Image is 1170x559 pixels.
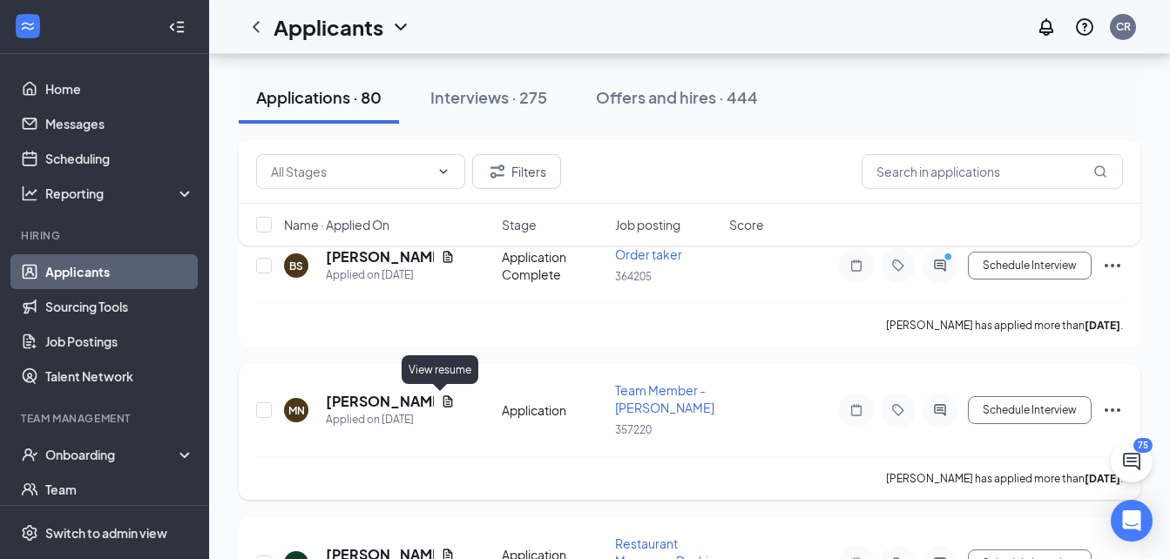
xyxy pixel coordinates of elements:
[21,524,38,542] svg: Settings
[968,252,1092,279] button: Schedule Interview
[1085,472,1120,485] b: [DATE]
[45,359,194,394] a: Talent Network
[502,216,537,233] span: Stage
[930,403,950,417] svg: ActiveChat
[1093,165,1107,178] svg: MagnifyingGlass
[596,86,758,108] div: Offers and hires · 444
[502,401,605,419] div: Application
[21,446,38,463] svg: UserCheck
[888,259,909,273] svg: Tag
[45,254,194,289] a: Applicants
[45,289,194,324] a: Sourcing Tools
[1116,19,1131,34] div: CR
[472,154,561,189] button: Filter Filters
[436,165,450,178] svg: ChevronDown
[45,524,167,542] div: Switch to admin view
[21,185,38,202] svg: Analysis
[1102,255,1123,276] svg: Ellipses
[1074,17,1095,37] svg: QuestionInfo
[430,86,547,108] div: Interviews · 275
[390,17,411,37] svg: ChevronDown
[886,318,1123,333] p: [PERSON_NAME] has applied more than .
[45,472,194,507] a: Team
[968,396,1092,424] button: Schedule Interview
[615,423,652,436] span: 357220
[886,471,1123,486] p: [PERSON_NAME] has applied more than .
[862,154,1123,189] input: Search in applications
[729,216,764,233] span: Score
[1121,451,1142,472] svg: ChatActive
[45,446,179,463] div: Onboarding
[45,71,194,106] a: Home
[274,12,383,42] h1: Applicants
[402,355,478,384] div: View resume
[45,141,194,176] a: Scheduling
[45,324,194,359] a: Job Postings
[21,228,191,243] div: Hiring
[284,216,389,233] span: Name · Applied On
[288,403,305,418] div: MN
[502,248,605,283] div: Application Complete
[256,86,382,108] div: Applications · 80
[846,403,867,417] svg: Note
[615,270,652,283] span: 364205
[487,161,508,182] svg: Filter
[19,17,37,35] svg: WorkstreamLogo
[45,185,195,202] div: Reporting
[289,259,303,273] div: BS
[1111,500,1153,542] div: Open Intercom Messenger
[246,17,267,37] svg: ChevronLeft
[1036,17,1057,37] svg: Notifications
[1133,438,1153,453] div: 75
[271,162,429,181] input: All Stages
[168,18,186,36] svg: Collapse
[1111,441,1153,482] button: ChatActive
[615,382,714,415] span: Team Member - [PERSON_NAME]
[326,266,455,284] div: Applied on [DATE]
[1085,319,1120,332] b: [DATE]
[21,411,191,426] div: Team Management
[615,216,680,233] span: Job posting
[930,259,950,273] svg: ActiveChat
[441,394,455,408] svg: Document
[326,411,455,428] div: Applied on [DATE]
[45,106,194,141] a: Messages
[1102,400,1123,421] svg: Ellipses
[888,403,909,417] svg: Tag
[326,392,434,411] h5: [PERSON_NAME]
[846,259,867,273] svg: Note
